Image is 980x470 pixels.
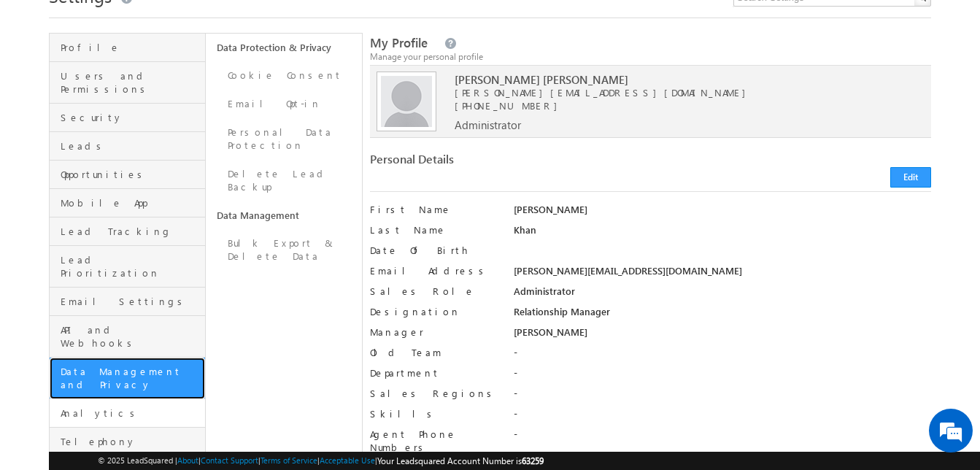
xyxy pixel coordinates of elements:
[61,41,201,54] span: Profile
[61,253,201,280] span: Lead Prioritization
[206,34,362,61] a: Data Protection & Privacy
[61,111,201,124] span: Security
[370,325,500,339] label: Manager
[455,99,565,112] span: [PHONE_NUMBER]
[50,62,205,104] a: Users and Permissions
[514,366,931,387] div: -
[61,323,201,350] span: API and Webhooks
[206,118,362,160] a: Personal Data Protection
[370,203,500,216] label: First Name
[514,325,931,346] div: [PERSON_NAME]
[514,203,931,223] div: [PERSON_NAME]
[514,285,931,305] div: Administrator
[19,135,266,352] textarea: Type your message and hit 'Enter'
[455,86,903,99] span: [PERSON_NAME][EMAIL_ADDRESS][DOMAIN_NAME]
[61,295,201,308] span: Email Settings
[98,454,544,468] span: © 2025 LeadSquared | | | | |
[61,435,201,448] span: Telephony
[514,346,931,366] div: -
[455,73,903,86] span: [PERSON_NAME] [PERSON_NAME]
[50,189,205,217] a: Mobile App
[522,455,544,466] span: 63259
[198,365,265,385] em: Start Chat
[890,167,931,188] button: Edit
[514,407,931,428] div: -
[61,69,201,96] span: Users and Permissions
[370,305,500,318] label: Designation
[370,223,500,236] label: Last Name
[61,139,201,153] span: Leads
[50,161,205,189] a: Opportunities
[206,90,362,118] a: Email Opt-in
[76,77,245,96] div: Chat with us now
[50,316,205,358] a: API and Webhooks
[206,160,362,201] a: Delete Lead Backup
[370,346,500,359] label: Old Team
[514,305,931,325] div: Relationship Manager
[50,217,205,246] a: Lead Tracking
[370,366,500,380] label: Department
[206,61,362,90] a: Cookie Consent
[370,50,931,63] div: Manage your personal profile
[514,428,931,448] div: -
[50,246,205,288] a: Lead Prioritization
[61,168,201,181] span: Opportunities
[370,34,428,51] span: My Profile
[50,34,205,62] a: Profile
[206,229,362,271] a: Bulk Export & Delete Data
[50,399,205,428] a: Analytics
[61,365,201,391] span: Data Management and Privacy
[370,285,500,298] label: Sales Role
[320,455,375,465] a: Acceptable Use
[239,7,274,42] div: Minimize live chat window
[50,104,205,132] a: Security
[61,407,201,420] span: Analytics
[514,223,931,244] div: Khan
[50,132,205,161] a: Leads
[370,264,500,277] label: Email Address
[206,201,362,229] a: Data Management
[370,244,500,257] label: Date Of Birth
[455,118,521,131] span: Administrator
[50,288,205,316] a: Email Settings
[370,428,500,454] label: Agent Phone Numbers
[377,455,544,466] span: Your Leadsquared Account Number is
[50,358,205,399] a: Data Management and Privacy
[514,264,931,285] div: [PERSON_NAME][EMAIL_ADDRESS][DOMAIN_NAME]
[25,77,61,96] img: d_60004797649_company_0_60004797649
[370,387,500,400] label: Sales Regions
[370,407,500,420] label: Skills
[201,455,258,465] a: Contact Support
[514,387,931,407] div: -
[50,428,205,456] a: Telephony
[177,455,198,465] a: About
[61,196,201,209] span: Mobile App
[261,455,317,465] a: Terms of Service
[370,153,644,173] div: Personal Details
[61,225,201,238] span: Lead Tracking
